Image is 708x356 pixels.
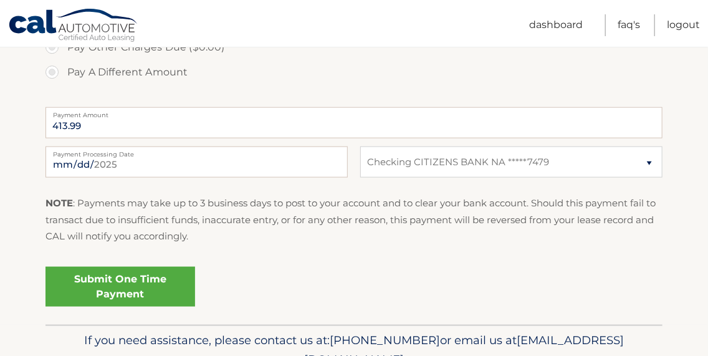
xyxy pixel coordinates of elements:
[330,333,440,347] span: [PHONE_NUMBER]
[45,107,663,138] input: Payment Amount
[8,8,139,44] a: Cal Automotive
[45,195,663,244] p: : Payments may take up to 3 business days to post to your account and to clear your bank account....
[45,35,663,60] label: Pay Other Charges Due ($0.00)
[529,14,583,36] a: Dashboard
[45,267,195,307] a: Submit One Time Payment
[45,60,663,85] label: Pay A Different Amount
[45,197,73,209] strong: NOTE
[667,14,700,36] a: Logout
[45,107,663,117] label: Payment Amount
[45,147,348,156] label: Payment Processing Date
[45,147,348,178] input: Payment Date
[618,14,640,36] a: FAQ's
